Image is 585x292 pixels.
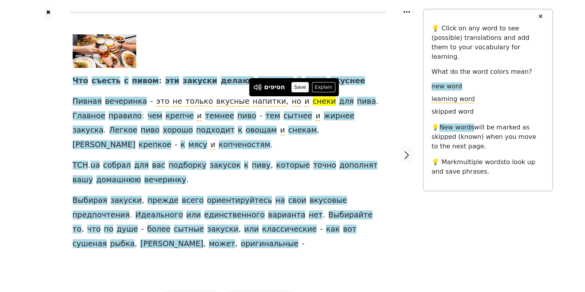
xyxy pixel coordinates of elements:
[304,97,309,107] span: и
[317,125,319,135] span: ,
[73,210,130,220] span: предпочтения
[165,111,193,121] span: крепче
[132,76,159,86] span: пивом
[210,140,215,150] span: и
[252,161,271,170] span: пиву
[196,125,235,135] span: подходит
[182,196,203,206] span: всего
[219,140,270,150] span: копченостям
[73,175,93,185] span: вашу
[129,210,132,220] span: .
[275,196,285,206] span: на
[309,210,323,220] span: нет
[253,97,286,107] span: напитки
[141,225,144,234] span: -
[264,82,285,92] div: חטיפים
[339,161,378,170] span: дополнят
[73,239,107,249] span: сушеная
[172,97,182,107] span: не
[73,76,88,86] span: Что
[259,111,262,121] span: -
[150,97,153,107] span: -
[431,157,544,176] p: 💡 Mark to look up and save phrases.
[431,123,544,151] p: 💡 will be marked as skipped (known) when you move to the next page.
[135,239,137,249] span: ,
[431,24,544,62] p: 💡 Click on any word to see (possible) translations and add them to your vocabulary for learning.
[186,210,201,220] span: или
[180,140,185,150] span: к
[147,196,178,206] span: прежде
[142,111,144,121] span: :
[241,239,298,249] span: оригинальные
[73,125,104,135] span: закуска
[92,76,120,86] span: съесть
[110,239,135,249] span: рыбка
[246,125,277,135] span: овощам
[88,161,90,170] span: .
[73,97,102,107] span: Пивная
[357,97,376,107] span: пива
[431,95,475,103] span: learning word
[183,76,217,86] span: закуски
[343,225,356,234] span: вот
[73,225,82,234] span: то
[73,111,105,121] span: Главное
[457,158,504,166] span: multiple words
[188,140,207,150] span: мясу
[159,76,162,86] span: :
[103,125,106,135] span: .
[221,76,254,86] span: делают
[431,82,462,91] span: new word
[165,76,179,86] span: эти
[326,225,340,234] span: как
[152,161,165,170] span: вас
[156,97,169,107] span: это
[204,210,265,220] span: единственного
[163,125,193,135] span: хорошо
[258,76,293,86] span: напиток
[305,76,327,86] span: разы
[235,239,238,249] span: ,
[268,210,306,220] span: варианта
[109,125,137,135] span: Легкое
[186,97,213,107] span: только
[142,196,144,206] span: ,
[244,225,259,234] span: или
[174,225,204,234] span: сытные
[81,225,84,234] span: ,
[148,111,163,121] span: чем
[174,140,177,150] span: -
[207,225,239,234] span: закуски
[73,161,88,170] span: ТСН
[238,125,242,135] span: к
[431,68,544,75] h6: What do the word colors mean?
[45,6,52,19] a: ✖
[111,196,142,206] span: закуски
[238,225,241,234] span: ,
[265,111,280,121] span: тем
[124,76,128,86] span: с
[286,97,289,107] span: ,
[330,76,365,86] span: вкуснее
[533,9,547,24] button: ✕
[96,175,141,185] span: домашнюю
[262,225,317,234] span: классические
[205,111,234,121] span: темнее
[320,225,323,234] span: -
[87,225,101,234] span: что
[376,97,378,107] span: .
[73,140,135,150] span: [PERSON_NAME]
[322,210,325,220] span: .
[203,239,206,249] span: ,
[104,225,113,234] span: по
[144,175,186,185] span: вечеринку
[292,97,301,107] span: но
[237,111,256,121] span: пиво
[309,196,347,206] span: вкусовые
[109,111,142,121] span: правило
[313,97,336,107] span: снеки
[324,111,354,121] span: жирнее
[140,239,203,249] span: [PERSON_NAME]
[288,125,317,135] span: снекам
[147,225,171,234] span: более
